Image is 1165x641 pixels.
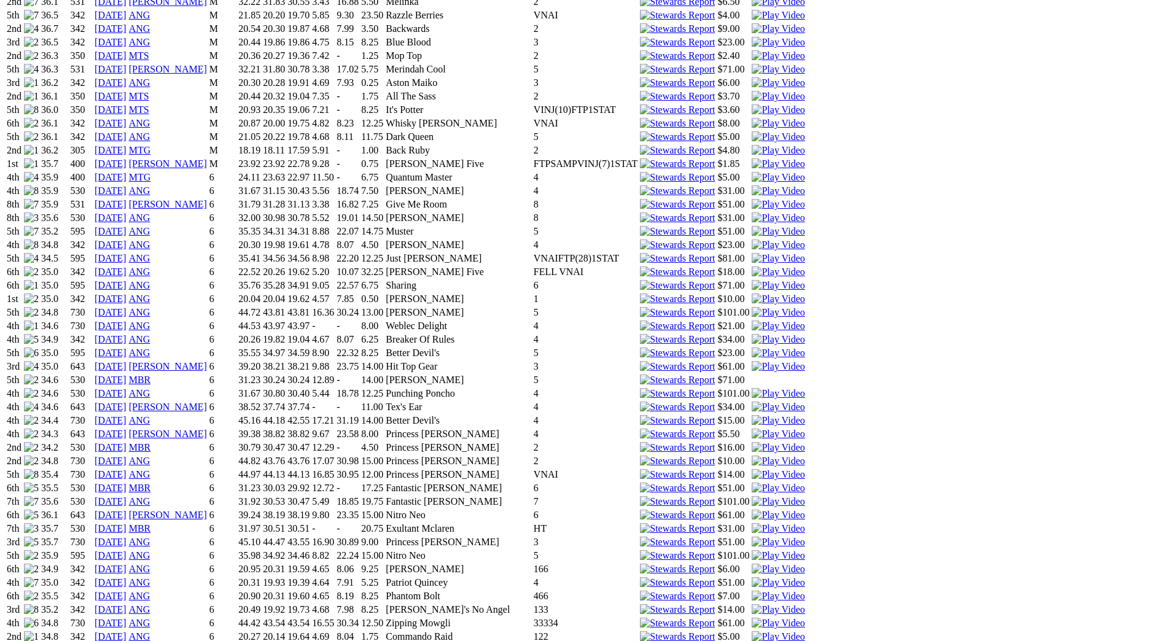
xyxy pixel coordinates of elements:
[95,402,127,412] a: [DATE]
[24,280,39,291] img: 1
[95,469,127,480] a: [DATE]
[752,591,805,601] a: View replay
[752,429,805,440] img: Play Video
[752,266,805,277] a: View replay
[640,469,715,480] img: Stewards Report
[752,334,805,344] a: View replay
[640,320,715,332] img: Stewards Report
[640,280,715,291] img: Stewards Report
[129,348,150,358] a: ANG
[752,415,805,425] a: View replay
[95,185,127,196] a: [DATE]
[752,253,805,264] img: Play Video
[24,334,39,345] img: 5
[24,375,39,386] img: 2
[640,131,715,142] img: Stewards Report
[24,442,39,453] img: 2
[95,442,127,453] a: [DATE]
[752,402,805,412] a: View replay
[129,64,207,74] a: [PERSON_NAME]
[24,348,39,359] img: 6
[129,104,149,115] a: MTS
[129,375,151,385] a: MBR
[640,618,715,629] img: Stewards Report
[24,483,39,494] img: 5
[640,104,715,115] img: Stewards Report
[752,496,805,507] img: Play Video
[95,266,127,277] a: [DATE]
[640,456,715,467] img: Stewards Report
[24,185,39,196] img: 8
[640,293,715,305] img: Stewards Report
[640,375,715,386] img: Stewards Report
[640,23,715,34] img: Stewards Report
[95,23,127,34] a: [DATE]
[640,604,715,615] img: Stewards Report
[24,293,39,305] img: 2
[752,77,805,88] img: Play Video
[752,510,805,521] img: Play Video
[129,239,150,250] a: ANG
[752,320,805,331] a: View replay
[24,50,39,61] img: 2
[24,429,39,440] img: 2
[95,375,127,385] a: [DATE]
[129,334,150,344] a: ANG
[129,564,150,574] a: ANG
[24,77,39,88] img: 1
[129,415,150,425] a: ANG
[752,239,805,251] img: Play Video
[752,483,805,493] a: View replay
[640,483,715,494] img: Stewards Report
[752,212,805,223] a: View replay
[24,239,39,251] img: 8
[129,442,151,453] a: MBR
[752,118,805,129] img: Play Video
[640,577,715,588] img: Stewards Report
[24,361,39,372] img: 4
[24,537,39,548] img: 5
[640,118,715,129] img: Stewards Report
[129,483,151,493] a: MBR
[129,618,150,628] a: ANG
[752,469,805,480] img: Play Video
[6,9,22,21] td: 5th
[24,604,39,615] img: 8
[24,212,39,223] img: 3
[24,510,39,521] img: 5
[129,510,207,520] a: [PERSON_NAME]
[752,523,805,534] a: View replay
[752,564,805,575] img: Play Video
[752,23,805,34] a: View replay
[752,388,805,398] a: View replay
[640,496,715,507] img: Stewards Report
[95,496,127,507] a: [DATE]
[129,158,207,169] a: [PERSON_NAME]
[95,348,127,358] a: [DATE]
[24,618,39,629] img: 6
[24,131,39,142] img: 2
[24,10,39,21] img: 7
[752,577,805,588] img: Play Video
[129,131,150,142] a: ANG
[95,591,127,601] a: [DATE]
[95,10,127,20] a: [DATE]
[752,145,805,156] img: Play Video
[752,510,805,520] a: View replay
[640,185,715,196] img: Stewards Report
[129,293,150,304] a: ANG
[640,564,715,575] img: Stewards Report
[129,226,150,236] a: ANG
[752,537,805,548] img: Play Video
[640,50,715,61] img: Stewards Report
[752,564,805,574] a: View replay
[24,402,39,413] img: 4
[95,537,127,547] a: [DATE]
[129,604,150,615] a: ANG
[95,172,127,182] a: [DATE]
[24,388,39,399] img: 2
[752,280,805,291] img: Play Video
[24,550,39,561] img: 2
[95,564,127,574] a: [DATE]
[752,293,805,305] img: Play Video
